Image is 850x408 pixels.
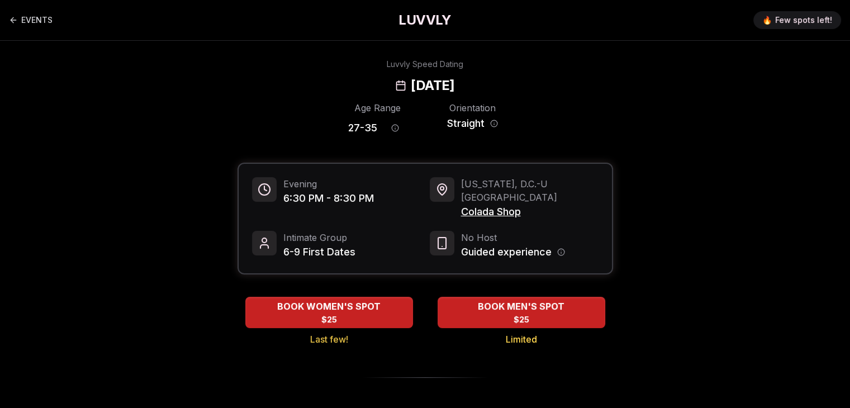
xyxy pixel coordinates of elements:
[387,59,463,70] div: Luvvly Speed Dating
[461,204,599,220] span: Colada Shop
[557,248,565,256] button: Host information
[398,11,451,29] a: LUVVLY
[321,314,337,325] span: $25
[411,77,454,94] h2: [DATE]
[461,231,565,244] span: No Host
[245,297,413,328] button: BOOK WOMEN'S SPOT - Last few!
[9,9,53,31] a: Back to events
[476,300,567,313] span: BOOK MEN'S SPOT
[283,177,374,191] span: Evening
[348,120,377,136] span: 27 - 35
[443,101,502,115] div: Orientation
[775,15,832,26] span: Few spots left!
[438,297,605,328] button: BOOK MEN'S SPOT - Limited
[506,333,537,346] span: Limited
[762,15,772,26] span: 🔥
[447,116,485,131] span: Straight
[514,314,529,325] span: $25
[275,300,383,313] span: BOOK WOMEN'S SPOT
[490,120,498,127] button: Orientation information
[461,244,552,260] span: Guided experience
[283,231,355,244] span: Intimate Group
[383,116,407,140] button: Age range information
[461,177,599,204] span: [US_STATE], D.C. - U [GEOGRAPHIC_DATA]
[348,101,407,115] div: Age Range
[283,191,374,206] span: 6:30 PM - 8:30 PM
[310,333,348,346] span: Last few!
[283,244,355,260] span: 6-9 First Dates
